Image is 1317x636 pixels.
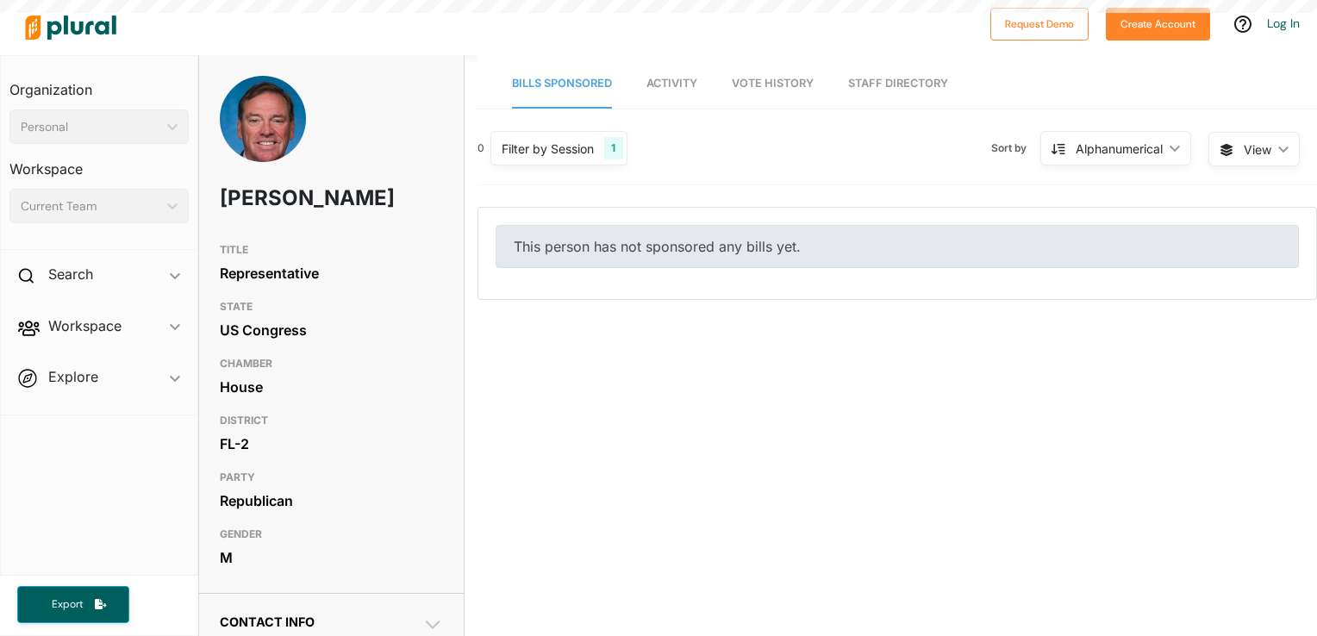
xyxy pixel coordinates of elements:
div: Current Team [21,197,160,215]
div: House [220,374,444,400]
a: Bills Sponsored [512,59,612,109]
h2: Search [48,265,93,284]
div: Personal [21,118,160,136]
h3: DISTRICT [220,410,444,431]
span: Activity [646,77,697,90]
h3: CHAMBER [220,353,444,374]
span: Bills Sponsored [512,77,612,90]
span: Contact Info [220,614,315,629]
span: Vote History [732,77,814,90]
a: Create Account [1106,14,1210,32]
a: Activity [646,59,697,109]
h1: [PERSON_NAME] [220,172,354,224]
button: Create Account [1106,8,1210,41]
button: Export [17,586,129,623]
a: Vote History [732,59,814,109]
a: Staff Directory [848,59,948,109]
span: Export [40,597,95,612]
span: Sort by [991,140,1040,156]
div: This person has not sponsored any bills yet. [496,225,1299,268]
div: US Congress [220,317,444,343]
div: 1 [604,137,622,159]
h3: Workspace [9,144,189,182]
div: Representative [220,260,444,286]
h3: TITLE [220,240,444,260]
div: FL-2 [220,431,444,457]
a: Request Demo [990,14,1089,32]
div: M [220,545,444,571]
div: Republican [220,488,444,514]
h3: GENDER [220,524,444,545]
h3: Organization [9,65,189,103]
span: View [1244,140,1271,159]
a: Log In [1267,16,1300,31]
h3: STATE [220,296,444,317]
div: Filter by Session [502,140,594,158]
div: 0 [477,140,484,156]
div: Alphanumerical [1076,140,1163,158]
button: Request Demo [990,8,1089,41]
img: Headshot of Neal Dunn [220,76,306,181]
h3: PARTY [220,467,444,488]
